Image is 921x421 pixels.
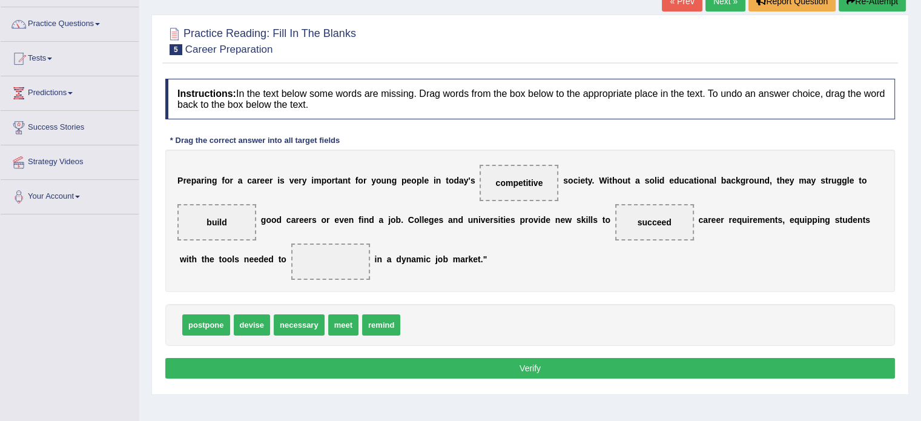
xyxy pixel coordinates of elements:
[247,176,252,185] b: c
[794,215,800,225] b: q
[659,176,665,185] b: d
[362,314,400,336] span: remind
[165,134,345,146] div: * Drag the correct answer into all target fields
[853,215,857,225] b: e
[429,215,434,225] b: g
[560,215,565,225] b: e
[277,176,280,185] b: i
[533,215,538,225] b: v
[765,215,770,225] b: e
[817,215,820,225] b: i
[435,254,438,264] b: j
[406,176,411,185] b: e
[252,176,257,185] b: a
[716,215,721,225] b: e
[348,176,351,185] b: t
[182,314,230,336] span: postpone
[371,176,376,185] b: y
[859,176,862,185] b: t
[436,176,441,185] b: n
[227,254,233,264] b: o
[510,215,515,225] b: s
[703,215,708,225] b: a
[408,215,414,225] b: C
[649,176,655,185] b: o
[573,176,578,185] b: c
[473,215,478,225] b: n
[857,215,863,225] b: n
[322,176,327,185] b: p
[406,254,412,264] b: n
[759,176,765,185] b: n
[506,215,510,225] b: e
[453,215,458,225] b: n
[711,215,716,225] b: e
[732,215,737,225] b: e
[807,176,811,185] b: a
[1,7,139,38] a: Practice Questions
[689,176,694,185] b: a
[812,215,817,225] b: p
[321,215,326,225] b: o
[177,176,183,185] b: P
[392,176,397,185] b: g
[1,145,139,176] a: Strategy Videos
[684,176,689,185] b: c
[299,176,302,185] b: r
[332,176,335,185] b: r
[388,215,391,225] b: j
[777,215,782,225] b: s
[464,176,469,185] b: y
[396,254,401,264] b: d
[369,215,374,225] b: d
[423,254,426,264] b: i
[206,217,226,227] span: build
[261,215,266,225] b: g
[758,215,765,225] b: m
[269,176,272,185] b: r
[311,176,314,185] b: i
[468,254,473,264] b: k
[655,176,657,185] b: l
[586,215,588,225] b: i
[232,254,234,264] b: l
[279,254,282,264] b: t
[580,176,585,185] b: e
[266,215,271,225] b: o
[374,254,377,264] b: i
[376,176,381,185] b: o
[289,176,294,185] b: v
[473,254,478,264] b: e
[835,215,840,225] b: s
[485,215,490,225] b: e
[165,358,895,379] button: Verify
[496,178,543,188] span: competitive
[576,215,581,225] b: s
[263,254,268,264] b: e
[749,176,754,185] b: o
[378,215,383,225] b: a
[645,176,650,185] b: s
[807,215,813,225] b: p
[764,176,770,185] b: d
[206,176,212,185] b: n
[249,254,254,264] b: e
[862,176,867,185] b: o
[421,215,424,225] b: l
[737,215,742,225] b: q
[411,176,417,185] b: o
[401,215,403,225] b: .
[599,176,607,185] b: W
[454,176,459,185] b: d
[612,176,618,185] b: h
[212,176,217,185] b: g
[259,254,264,264] b: d
[704,176,710,185] b: n
[1,76,139,107] a: Predictions
[581,215,586,225] b: k
[191,254,197,264] b: h
[741,176,746,185] b: g
[622,176,628,185] b: u
[238,176,243,185] b: a
[865,215,870,225] b: s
